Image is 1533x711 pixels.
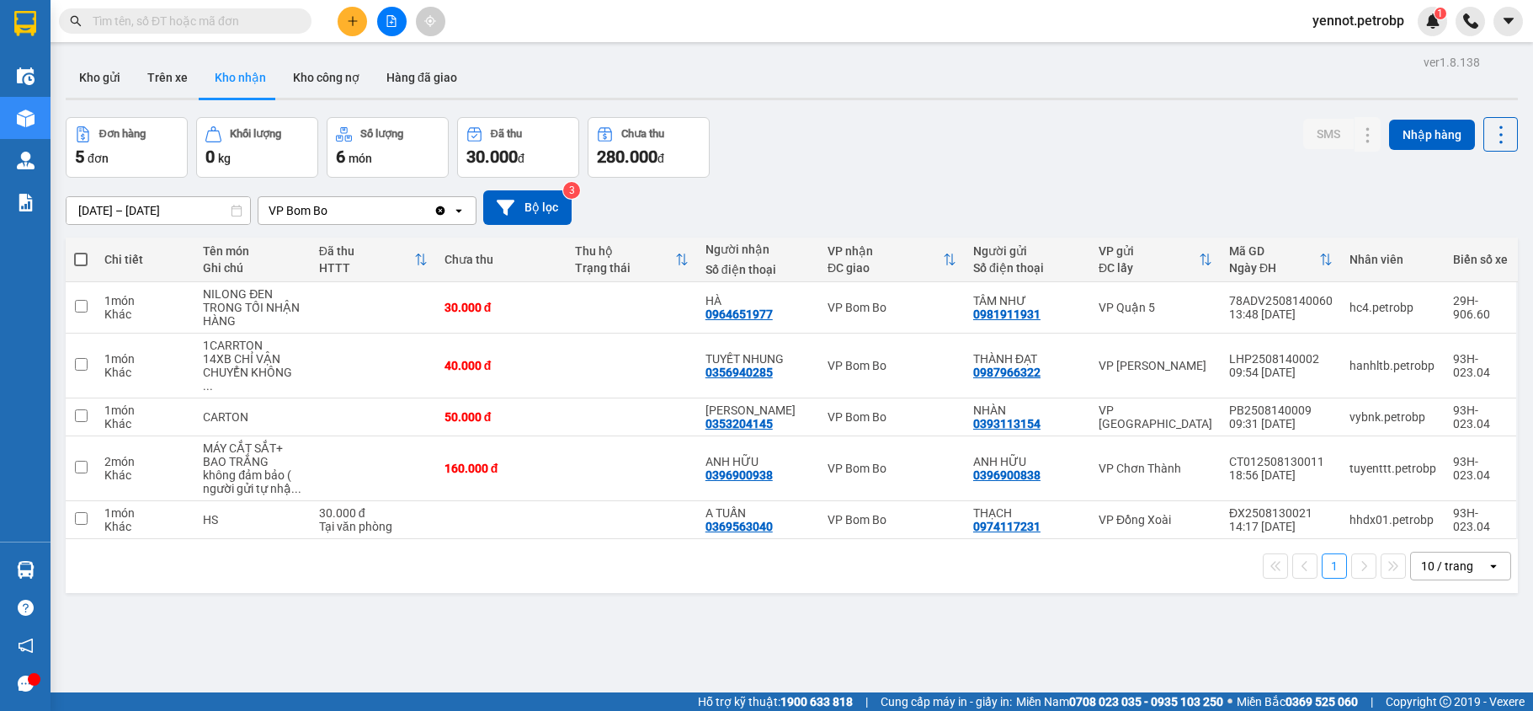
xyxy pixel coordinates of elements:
button: aim [416,7,445,36]
span: món [349,152,372,165]
span: yennot.petrobp [1299,10,1418,31]
span: question-circle [18,600,34,616]
div: 160.000 đ [444,462,558,475]
strong: 0708 023 035 - 0935 103 250 [1069,695,1223,708]
span: | [1371,692,1373,711]
strong: 1900 633 818 [780,695,853,708]
span: Miền Bắc [1237,692,1358,711]
div: 0369563040 [705,520,773,533]
button: Đã thu30.000đ [457,117,579,178]
th: Toggle SortBy [1221,238,1341,282]
img: solution-icon [17,194,35,211]
div: 13:48 [DATE] [1229,307,1333,321]
div: Tên món [203,244,302,258]
div: ANH HỮU [705,455,811,468]
div: 1CARRTON [203,339,302,352]
button: plus [338,7,367,36]
div: VP gửi [1099,244,1199,258]
span: ... [291,482,301,495]
div: Số điện thoại [973,261,1082,275]
button: caret-down [1493,7,1523,36]
div: Nhân viên [1349,253,1436,266]
div: THÀNH ĐẠT [973,352,1082,366]
div: CT012508130011 [1229,455,1333,468]
button: Nhập hàng [1389,120,1475,150]
div: 2 món [104,455,186,468]
div: 1 món [104,506,186,520]
img: warehouse-icon [17,67,35,85]
div: TUYẾT NHUNG [705,352,811,366]
div: tuyenttt.petrobp [1349,462,1436,475]
div: không đảm bảo ( người gửi tự nhận hàng tại bombo )gửi và nhận cùng 1 ng đã xác nhận với khách [203,468,302,495]
div: 30.000 đ [319,506,428,520]
div: Tại văn phòng [319,520,428,533]
img: logo-vxr [14,11,36,36]
svg: open [1487,559,1500,573]
div: 93H-023.04 [1453,352,1508,379]
span: 30.000 [466,147,518,167]
strong: 0369 525 060 [1285,695,1358,708]
th: Toggle SortBy [311,238,436,282]
div: 0974117231 [973,520,1041,533]
div: Chi tiết [104,253,186,266]
div: Khác [104,417,186,430]
div: Số lượng [360,128,403,140]
span: đ [518,152,524,165]
div: VP [PERSON_NAME] [1099,359,1212,372]
div: Biển số xe [1453,253,1508,266]
div: Mã GD [1229,244,1319,258]
div: 29H-906.60 [1453,294,1508,321]
div: MÁY CẮT SẮT+ BAO TRẮNG [203,441,302,468]
sup: 3 [563,182,580,199]
span: plus [347,15,359,27]
input: Select a date range. [67,197,250,224]
div: NHÀN [973,404,1082,417]
div: ANH HỮU [973,455,1082,468]
img: icon-new-feature [1425,13,1440,29]
div: hhdx01.petrobp [1349,513,1436,527]
span: đơn [88,152,109,165]
div: PB2508140009 [1229,404,1333,417]
div: Khối lượng [230,128,281,140]
span: message [18,676,34,692]
span: 6 [336,147,345,167]
div: VP Chơn Thành [1099,462,1212,475]
div: Ngày ĐH [1229,261,1319,275]
div: 40.000 đ [444,359,558,372]
div: Số điện thoại [705,263,811,276]
button: file-add [377,7,407,36]
svg: Clear value [434,204,447,217]
div: Khác [104,366,186,379]
div: CARTON [203,410,302,424]
div: 0964651977 [705,307,773,321]
button: Đơn hàng5đơn [66,117,188,178]
div: 0393113154 [973,417,1041,430]
span: notification [18,638,34,654]
div: VP Quận 5 [1099,301,1212,314]
svg: open [452,204,466,217]
div: ver 1.8.138 [1424,53,1480,72]
div: HTTT [319,261,414,275]
div: VP Bom Bo [828,513,956,527]
div: ĐC giao [828,261,943,275]
div: Đã thu [319,244,414,258]
div: VP [GEOGRAPHIC_DATA] [1099,404,1212,430]
span: copyright [1440,696,1451,708]
img: warehouse-icon [17,561,35,579]
div: 30.000 đ [444,301,558,314]
div: VP Bom Bo [828,301,956,314]
div: VP Bom Bo [269,202,327,219]
div: ĐC lấy [1099,261,1199,275]
span: 1 [1437,8,1443,19]
span: 5 [75,147,84,167]
div: 1 món [104,352,186,366]
div: Chưa thu [444,253,558,266]
div: Khác [104,520,186,533]
input: Selected VP Bom Bo. [329,202,331,219]
span: Cung cấp máy in - giấy in: [881,692,1012,711]
div: 78ADV2508140060 [1229,294,1333,307]
div: 14:17 [DATE] [1229,520,1333,533]
div: 0353204145 [705,417,773,430]
div: 18:56 [DATE] [1229,468,1333,482]
img: warehouse-icon [17,110,35,127]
